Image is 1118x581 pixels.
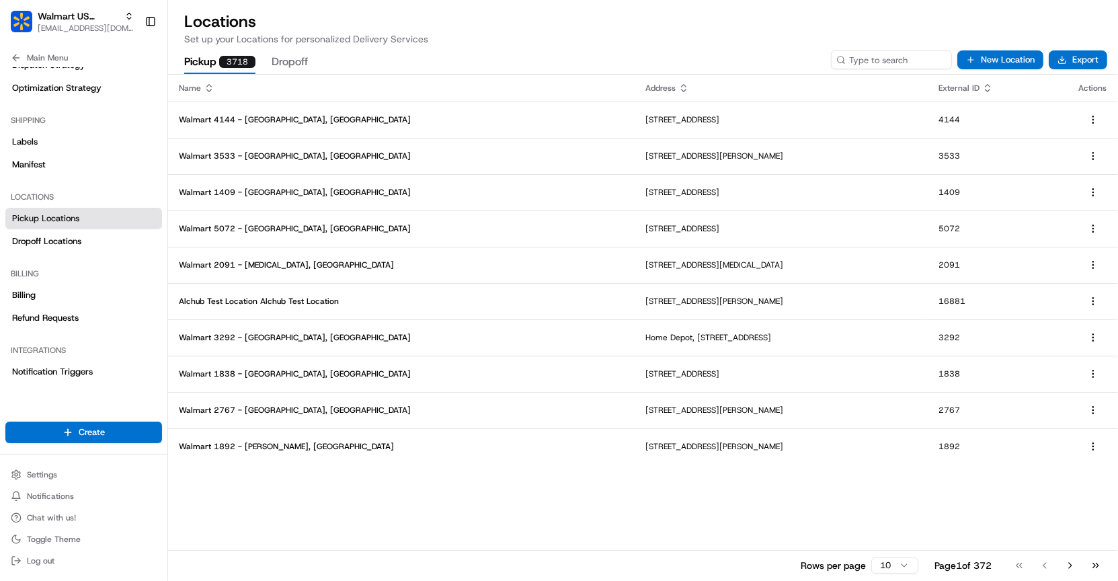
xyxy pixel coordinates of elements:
[5,110,162,131] div: Shipping
[1078,83,1107,93] div: Actions
[5,487,162,506] button: Notifications
[13,53,245,75] p: Welcome 👋
[5,48,162,67] button: Main Menu
[645,332,917,343] p: Home Depot, [STREET_ADDRESS]
[645,260,917,270] p: [STREET_ADDRESS][MEDICAL_DATA]
[5,186,162,208] div: Locations
[179,83,624,93] div: Name
[939,405,1057,416] p: 2767
[13,196,24,206] div: 📗
[939,441,1057,452] p: 1892
[179,151,624,161] p: Walmart 3533 - [GEOGRAPHIC_DATA], [GEOGRAPHIC_DATA]
[5,77,162,99] a: Optimization Strategy
[801,559,866,572] p: Rows per page
[12,366,93,378] span: Notification Triggers
[35,86,222,100] input: Clear
[645,187,917,198] p: [STREET_ADDRESS]
[46,141,170,152] div: We're available if you need us!
[939,114,1057,125] p: 4144
[38,23,134,34] button: [EMAIL_ADDRESS][DOMAIN_NAME]
[645,369,917,379] p: [STREET_ADDRESS]
[939,83,1057,93] div: External ID
[179,296,624,307] p: Alchub Test Location Alchub Test Location
[939,369,1057,379] p: 1838
[645,83,917,93] div: Address
[5,465,162,484] button: Settings
[645,114,917,125] p: [STREET_ADDRESS]
[5,284,162,306] a: Billing
[5,508,162,527] button: Chat with us!
[114,196,124,206] div: 💻
[831,50,952,69] input: Type to search
[12,82,102,94] span: Optimization Strategy
[645,223,917,234] p: [STREET_ADDRESS]
[13,13,40,40] img: Nash
[46,128,221,141] div: Start new chat
[12,289,36,301] span: Billing
[957,50,1043,69] button: New Location
[179,332,624,343] p: Walmart 3292 - [GEOGRAPHIC_DATA], [GEOGRAPHIC_DATA]
[134,227,163,237] span: Pylon
[939,296,1057,307] p: 16881
[27,491,74,502] span: Notifications
[939,223,1057,234] p: 5072
[27,555,54,566] span: Log out
[5,361,162,383] a: Notification Triggers
[5,551,162,570] button: Log out
[12,136,38,148] span: Labels
[184,32,1102,46] p: Set up your Locations for personalized Delivery Services
[95,227,163,237] a: Powered byPylon
[272,51,308,74] button: Dropoff
[38,9,119,23] button: Walmart US Stores
[79,426,105,438] span: Create
[5,307,162,329] a: Refund Requests
[12,212,79,225] span: Pickup Locations
[127,194,216,208] span: API Documentation
[939,260,1057,270] p: 2091
[179,223,624,234] p: Walmart 5072 - [GEOGRAPHIC_DATA], [GEOGRAPHIC_DATA]
[27,512,76,523] span: Chat with us!
[939,332,1057,343] p: 3292
[5,154,162,176] a: Manifest
[934,559,992,572] div: Page 1 of 372
[645,296,917,307] p: [STREET_ADDRESS][PERSON_NAME]
[5,422,162,443] button: Create
[645,151,917,161] p: [STREET_ADDRESS][PERSON_NAME]
[179,187,624,198] p: Walmart 1409 - [GEOGRAPHIC_DATA], [GEOGRAPHIC_DATA]
[179,260,624,270] p: Walmart 2091 - [MEDICAL_DATA], [GEOGRAPHIC_DATA]
[12,312,79,324] span: Refund Requests
[5,530,162,549] button: Toggle Theme
[5,340,162,361] div: Integrations
[939,151,1057,161] p: 3533
[939,187,1057,198] p: 1409
[12,235,81,247] span: Dropoff Locations
[5,131,162,153] a: Labels
[229,132,245,148] button: Start new chat
[179,369,624,379] p: Walmart 1838 - [GEOGRAPHIC_DATA], [GEOGRAPHIC_DATA]
[179,405,624,416] p: Walmart 2767 - [GEOGRAPHIC_DATA], [GEOGRAPHIC_DATA]
[219,56,255,68] div: 3718
[8,189,108,213] a: 📗Knowledge Base
[27,52,68,63] span: Main Menu
[13,128,38,152] img: 1736555255976-a54dd68f-1ca7-489b-9aae-adbdc363a1c4
[645,441,917,452] p: [STREET_ADDRESS][PERSON_NAME]
[27,194,103,208] span: Knowledge Base
[11,11,32,32] img: Walmart US Stores
[184,51,255,74] button: Pickup
[27,469,57,480] span: Settings
[184,11,1102,32] h2: Locations
[5,263,162,284] div: Billing
[645,405,917,416] p: [STREET_ADDRESS][PERSON_NAME]
[1049,50,1107,69] button: Export
[108,189,221,213] a: 💻API Documentation
[5,231,162,252] a: Dropoff Locations
[179,441,624,452] p: Walmart 1892 - [PERSON_NAME], [GEOGRAPHIC_DATA]
[5,5,139,38] button: Walmart US StoresWalmart US Stores[EMAIL_ADDRESS][DOMAIN_NAME]
[12,159,46,171] span: Manifest
[5,208,162,229] a: Pickup Locations
[179,114,624,125] p: Walmart 4144 - [GEOGRAPHIC_DATA], [GEOGRAPHIC_DATA]
[27,534,81,545] span: Toggle Theme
